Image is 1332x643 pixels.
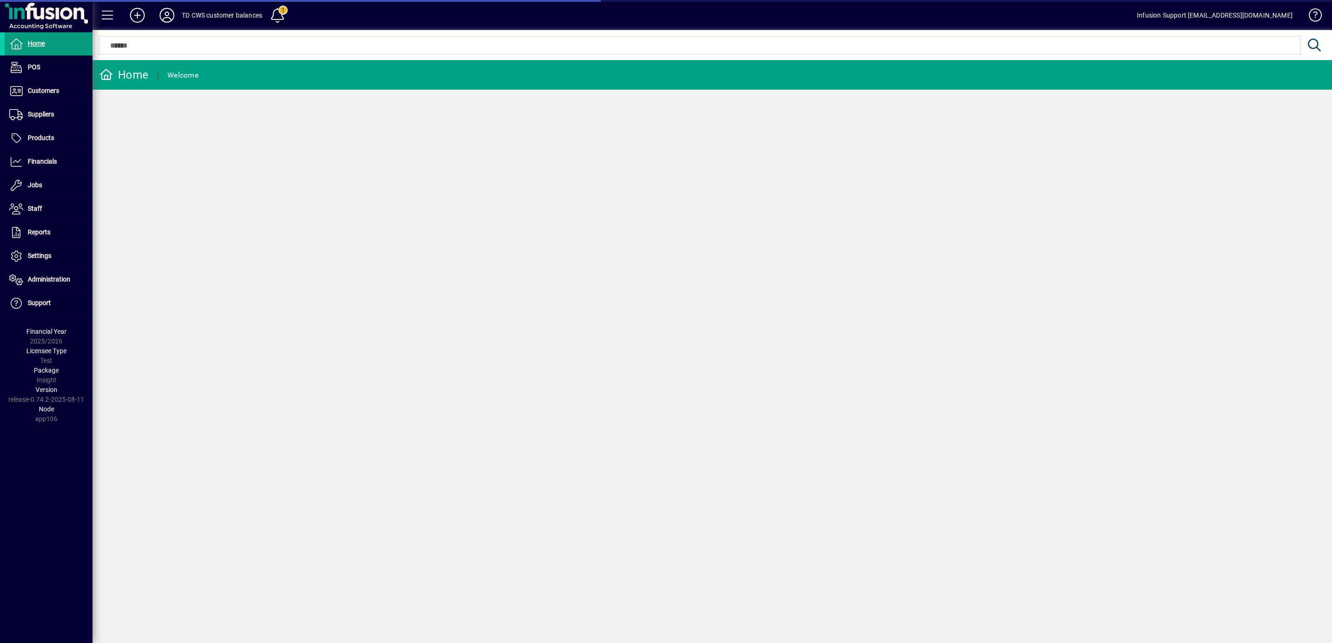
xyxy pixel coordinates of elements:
[28,205,42,212] span: Staff
[5,56,92,79] a: POS
[5,127,92,150] a: Products
[28,87,59,94] span: Customers
[5,197,92,220] a: Staff
[5,268,92,291] a: Administration
[28,299,51,306] span: Support
[28,252,51,259] span: Settings
[34,367,59,374] span: Package
[5,245,92,268] a: Settings
[5,221,92,244] a: Reports
[28,134,54,141] span: Products
[1302,2,1320,32] a: Knowledge Base
[5,174,92,197] a: Jobs
[5,150,92,173] a: Financials
[28,181,42,189] span: Jobs
[28,158,57,165] span: Financials
[28,110,54,118] span: Suppliers
[167,68,198,83] div: Welcome
[36,386,57,393] span: Version
[182,8,262,23] div: TD CWS customer balances
[28,63,40,71] span: POS
[99,67,148,82] div: Home
[152,7,182,24] button: Profile
[28,276,70,283] span: Administration
[28,40,45,47] span: Home
[5,292,92,315] a: Support
[1137,8,1293,23] div: Infusion Support [EMAIL_ADDRESS][DOMAIN_NAME]
[5,80,92,103] a: Customers
[123,7,152,24] button: Add
[28,228,50,236] span: Reports
[26,328,67,335] span: Financial Year
[26,347,67,355] span: Licensee Type
[39,405,54,413] span: Node
[5,103,92,126] a: Suppliers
